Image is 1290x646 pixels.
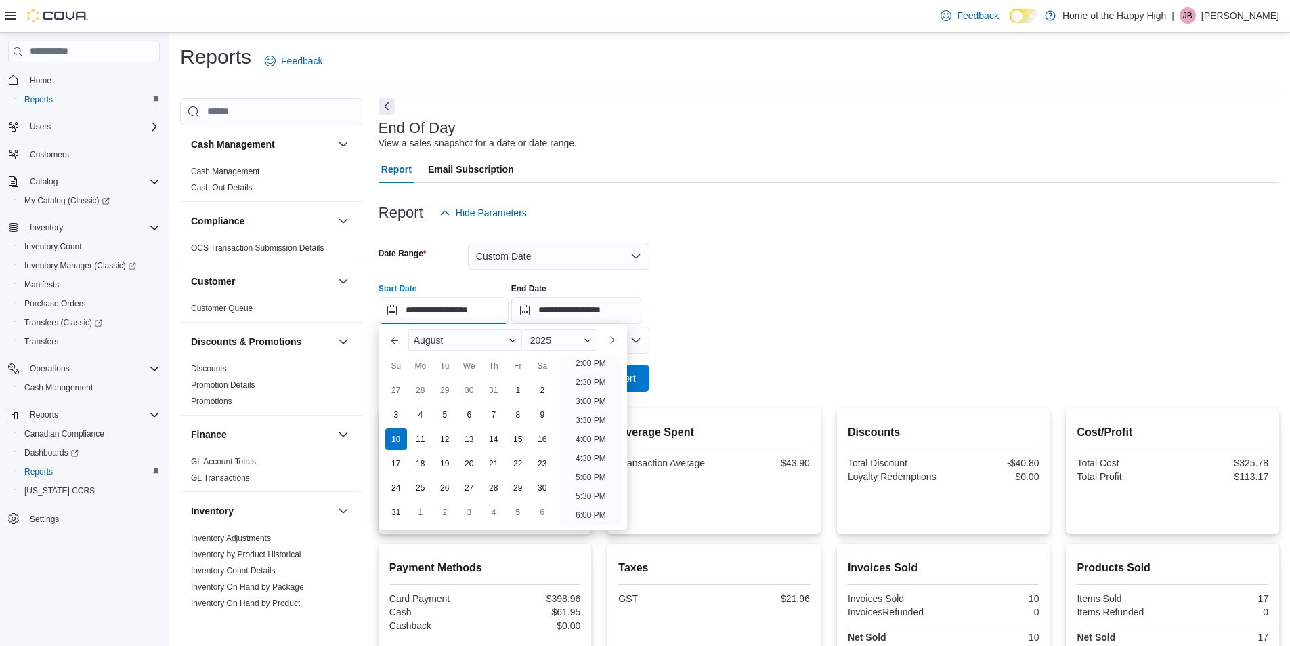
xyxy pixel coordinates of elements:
[19,445,160,461] span: Dashboards
[191,166,259,177] span: Cash Management
[191,504,234,518] h3: Inventory
[19,258,142,274] a: Inventory Manager (Classic)
[19,92,58,108] a: Reports
[389,607,482,618] div: Cash
[191,504,332,518] button: Inventory
[19,277,64,293] a: Manifests
[30,363,70,374] span: Operations
[525,329,597,351] div: Button. Open the year selector. 2025 is currently selected.
[180,453,362,491] div: Finance
[532,380,553,401] div: day-2
[19,380,98,396] a: Cash Management
[191,167,259,176] a: Cash Management
[19,258,160,274] span: Inventory Manager (Classic)
[507,380,529,401] div: day-1
[19,315,108,331] a: Transfers (Classic)
[14,424,165,443] button: Canadian Compliance
[483,355,504,377] div: Th
[19,239,87,255] a: Inventory Count
[24,511,64,527] a: Settings
[14,313,165,332] a: Transfers (Classic)
[483,404,504,426] div: day-7
[570,507,611,523] li: 6:00 PM
[27,9,88,22] img: Cova
[24,317,102,328] span: Transfers (Classic)
[30,409,58,420] span: Reports
[570,393,611,409] li: 3:00 PM
[570,374,611,390] li: 2:30 PM
[335,213,351,229] button: Compliance
[848,593,941,604] div: Invoices Sold
[14,332,165,351] button: Transfers
[456,206,527,220] span: Hide Parameters
[1180,7,1196,24] div: Jordanna Bosma
[507,404,529,426] div: day-8
[410,453,431,475] div: day-18
[14,378,165,397] button: Cash Management
[488,607,580,618] div: $61.95
[24,428,104,439] span: Canadian Compliance
[3,508,165,528] button: Settings
[507,477,529,499] div: day-29
[434,428,456,450] div: day-12
[717,458,810,468] div: $43.90
[14,481,165,500] button: [US_STATE] CCRS
[24,407,64,423] button: Reports
[191,428,227,441] h3: Finance
[14,294,165,313] button: Purchase Orders
[507,428,529,450] div: day-15
[19,483,160,499] span: Washington CCRS
[1077,458,1169,468] div: Total Cost
[191,243,324,253] a: OCS Transaction Submission Details
[180,361,362,415] div: Discounts & Promotions
[1010,9,1038,23] input: Dark Mode
[24,361,160,377] span: Operations
[8,65,160,564] nav: Complex example
[957,9,998,22] span: Feedback
[379,297,509,324] input: Press the down key to enter a popover containing a calendar. Press the escape key to close the po...
[30,514,59,525] span: Settings
[618,458,711,468] div: Transaction Average
[191,214,244,228] h3: Compliance
[379,120,456,136] h3: End Of Day
[458,380,480,401] div: day-30
[191,380,255,390] a: Promotion Details
[483,453,504,475] div: day-21
[191,335,301,348] h3: Discounts & Promotions
[488,620,580,631] div: $0.00
[335,426,351,443] button: Finance
[191,428,332,441] button: Finance
[1077,593,1169,604] div: Items Sold
[848,471,941,482] div: Loyalty Redemptions
[24,195,110,206] span: My Catalog (Classic)
[30,222,63,233] span: Inventory
[560,357,622,525] ul: Time
[281,54,322,68] span: Feedback
[458,502,480,523] div: day-3
[570,431,611,447] li: 4:00 PM
[14,443,165,462] a: Dashboards
[180,43,251,70] h1: Reports
[935,2,1004,29] a: Feedback
[488,593,580,604] div: $398.96
[1062,7,1166,24] p: Home of the Happy High
[191,582,304,592] span: Inventory On Hand by Package
[530,335,551,346] span: 2025
[570,469,611,485] li: 5:00 PM
[191,533,271,544] span: Inventory Adjustments
[458,477,480,499] div: day-27
[191,138,332,151] button: Cash Management
[379,205,423,221] h3: Report
[511,297,641,324] input: Press the down key to open a popover containing a calendar.
[410,380,431,401] div: day-28
[434,199,532,226] button: Hide Parameters
[335,334,351,350] button: Discounts & Promotions
[428,156,514,183] span: Email Subscription
[1183,7,1192,24] span: JB
[434,355,456,377] div: Tu
[483,477,504,499] div: day-28
[434,380,456,401] div: day-29
[14,237,165,256] button: Inventory Count
[618,560,810,576] h2: Taxes
[848,607,941,618] div: InvoicesRefunded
